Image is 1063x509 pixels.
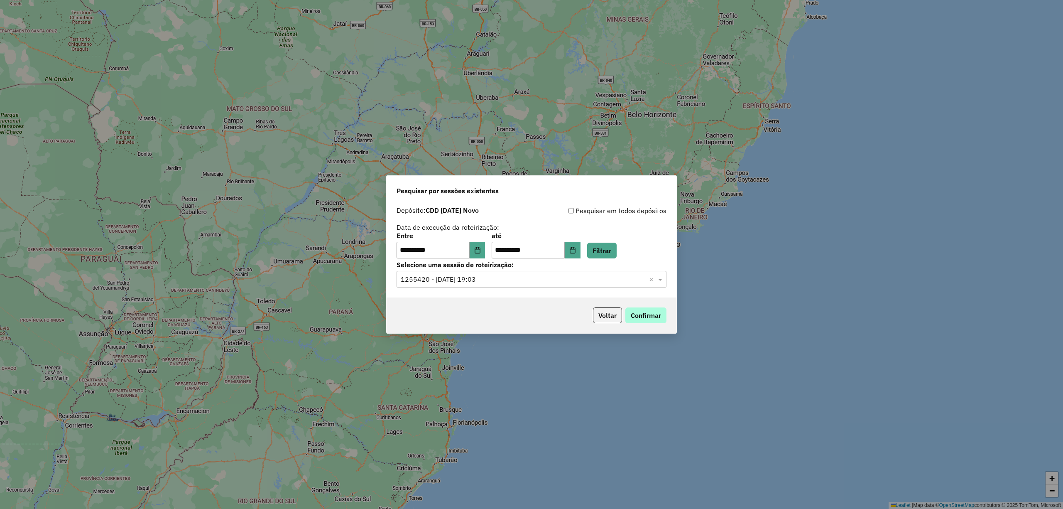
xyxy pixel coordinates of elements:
[426,206,479,214] strong: CDD [DATE] Novo
[625,307,666,323] button: Confirmar
[470,242,485,258] button: Choose Date
[397,186,499,196] span: Pesquisar por sessões existentes
[397,260,666,270] label: Selecione uma sessão de roteirização:
[531,206,666,216] div: Pesquisar em todos depósitos
[397,231,485,241] label: Entre
[649,274,656,284] span: Clear all
[397,222,499,232] label: Data de execução da roteirização:
[565,242,580,258] button: Choose Date
[587,243,617,258] button: Filtrar
[397,205,479,215] label: Depósito:
[492,231,580,241] label: até
[593,307,622,323] button: Voltar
